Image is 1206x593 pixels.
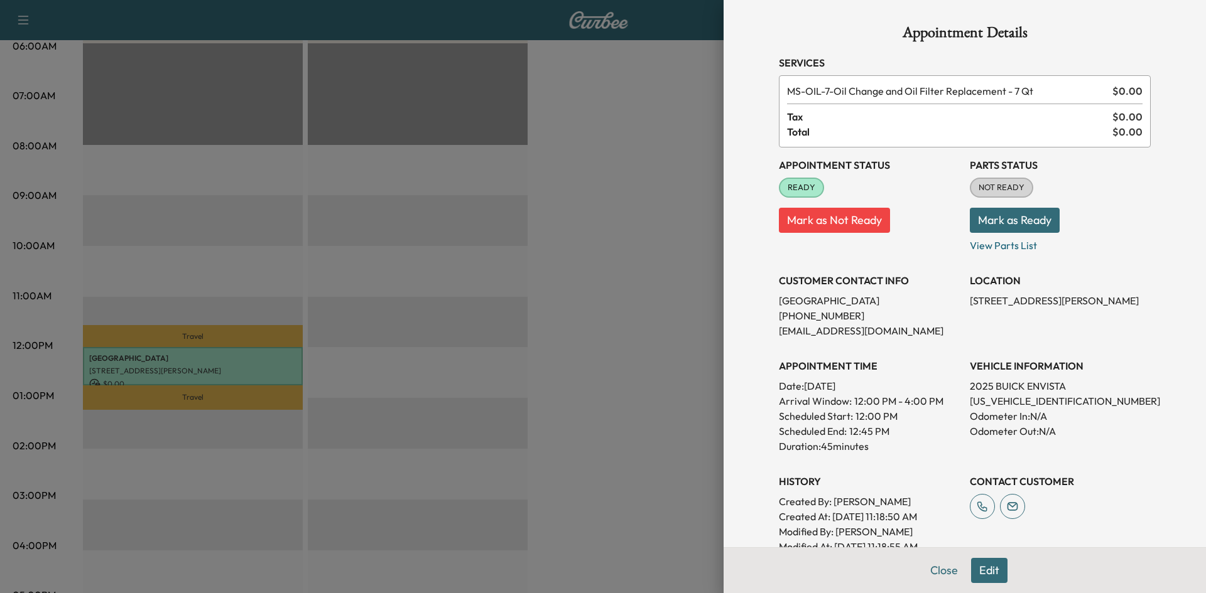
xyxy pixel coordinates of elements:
[779,158,960,173] h3: Appointment Status
[1112,109,1143,124] span: $ 0.00
[922,558,966,583] button: Close
[970,409,1151,424] p: Odometer In: N/A
[787,109,1112,124] span: Tax
[970,208,1060,233] button: Mark as Ready
[779,273,960,288] h3: CUSTOMER CONTACT INFO
[970,474,1151,489] h3: CONTACT CUSTOMER
[970,273,1151,288] h3: LOCATION
[779,424,847,439] p: Scheduled End:
[970,393,1151,409] p: [US_VEHICLE_IDENTIFICATION_NUMBER]
[779,494,960,509] p: Created By : [PERSON_NAME]
[854,393,943,409] span: 12:00 PM - 4:00 PM
[779,474,960,489] h3: History
[970,233,1151,253] p: View Parts List
[971,558,1008,583] button: Edit
[971,181,1032,194] span: NOT READY
[779,509,960,524] p: Created At : [DATE] 11:18:50 AM
[779,55,1151,70] h3: Services
[779,25,1151,45] h1: Appointment Details
[779,524,960,539] p: Modified By : [PERSON_NAME]
[849,424,889,439] p: 12:45 PM
[779,439,960,454] p: Duration: 45 minutes
[1112,124,1143,139] span: $ 0.00
[779,393,960,409] p: Arrival Window:
[779,308,960,323] p: [PHONE_NUMBER]
[970,424,1151,439] p: Odometer Out: N/A
[970,293,1151,308] p: [STREET_ADDRESS][PERSON_NAME]
[779,378,960,393] p: Date: [DATE]
[779,358,960,373] h3: APPOINTMENT TIME
[779,409,853,424] p: Scheduled Start:
[856,409,898,424] p: 12:00 PM
[779,539,960,554] p: Modified At : [DATE] 11:18:55 AM
[787,83,1107,99] span: Oil Change and Oil Filter Replacement - 7 Qt
[779,323,960,338] p: [EMAIL_ADDRESS][DOMAIN_NAME]
[970,358,1151,373] h3: VEHICLE INFORMATION
[779,293,960,308] p: [GEOGRAPHIC_DATA]
[970,158,1151,173] h3: Parts Status
[779,208,890,233] button: Mark as Not Ready
[787,124,1112,139] span: Total
[1112,83,1143,99] span: $ 0.00
[780,181,823,194] span: READY
[970,378,1151,393] p: 2025 BUICK ENVISTA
